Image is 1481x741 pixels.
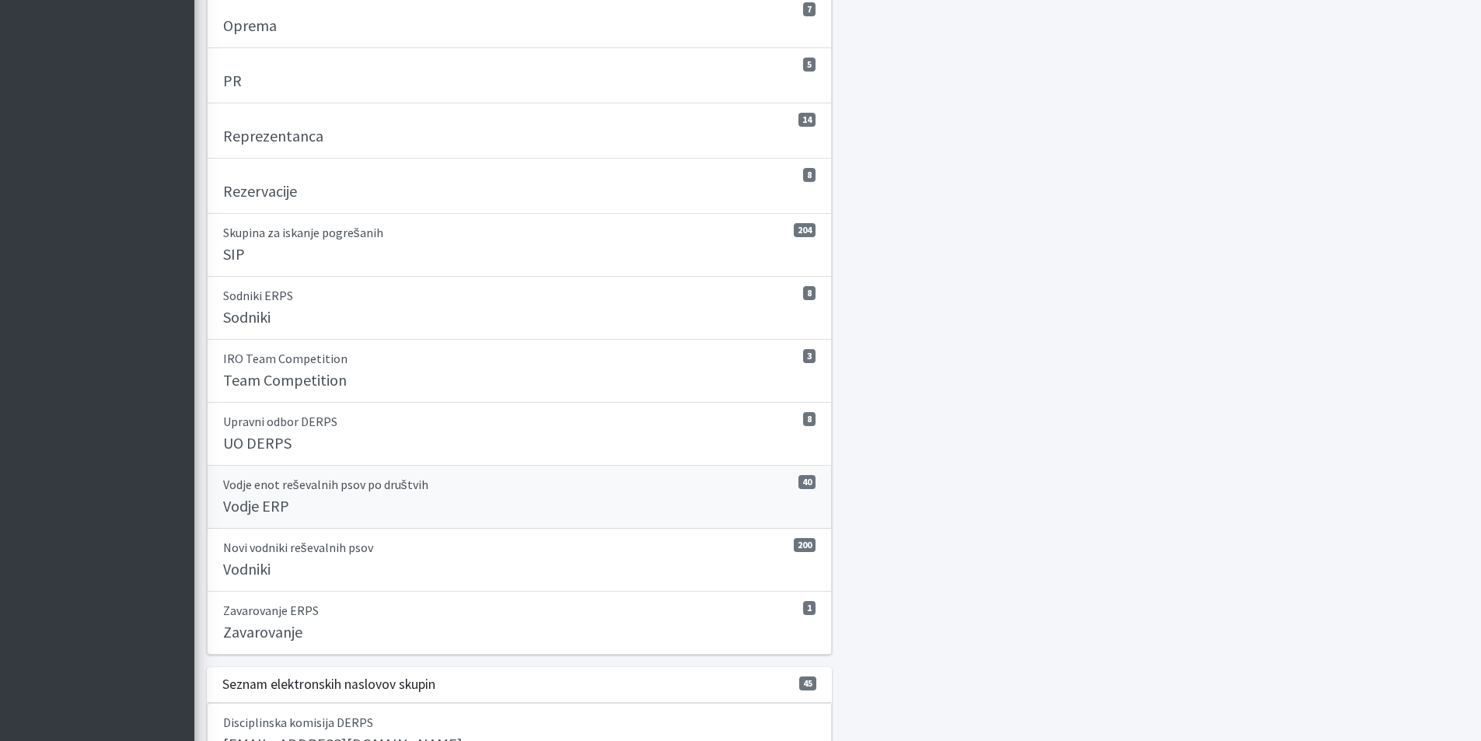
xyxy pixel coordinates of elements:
a: 40 Vodje enot reševalnih psov po društvih Vodje ERP [207,466,833,529]
span: 3 [803,349,816,363]
h3: Seznam elektronskih naslovov skupin [222,676,435,693]
h5: Rezervacije [223,182,297,201]
h5: SIP [223,245,245,264]
h5: UO DERPS [223,434,292,453]
p: Vodje enot reševalnih psov po društvih [223,475,816,494]
h5: Team Competition [223,371,347,390]
p: Upravni odbor DERPS [223,412,816,431]
a: 1 Zavarovanje ERPS Zavarovanje [207,592,833,655]
a: 200 Novi vodniki reševalnih psov Vodniki [207,529,833,592]
span: 200 [794,538,816,552]
h5: Vodniki [223,560,271,578]
h5: Vodje ERP [223,497,289,516]
span: 8 [803,412,816,426]
span: 8 [803,168,816,182]
span: 1 [803,601,816,615]
span: 14 [798,113,816,127]
a: 204 Skupina za iskanje pogrešanih SIP [207,214,833,277]
p: Zavarovanje ERPS [223,601,816,620]
a: 8 Rezervacije [207,159,833,214]
a: 8 Sodniki ERPS Sodniki [207,277,833,340]
h5: Zavarovanje [223,623,302,641]
p: Skupina za iskanje pogrešanih [223,223,816,242]
p: IRO Team Competition [223,349,816,368]
a: 8 Upravni odbor DERPS UO DERPS [207,403,833,466]
span: 40 [798,475,816,489]
a: 14 Reprezentanca [207,103,833,159]
p: Novi vodniki reševalnih psov [223,538,816,557]
h5: Oprema [223,16,277,35]
span: 45 [799,676,816,690]
span: 204 [794,223,816,237]
p: Sodniki ERPS [223,286,816,305]
span: 8 [803,286,816,300]
span: 5 [803,58,816,72]
p: Disciplinska komisija DERPS [223,713,816,732]
a: 3 IRO Team Competition Team Competition [207,340,833,403]
h5: Sodniki [223,308,271,327]
h5: Reprezentanca [223,127,323,145]
h5: PR [223,72,242,90]
a: 5 PR [207,48,833,103]
span: 7 [803,2,816,16]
